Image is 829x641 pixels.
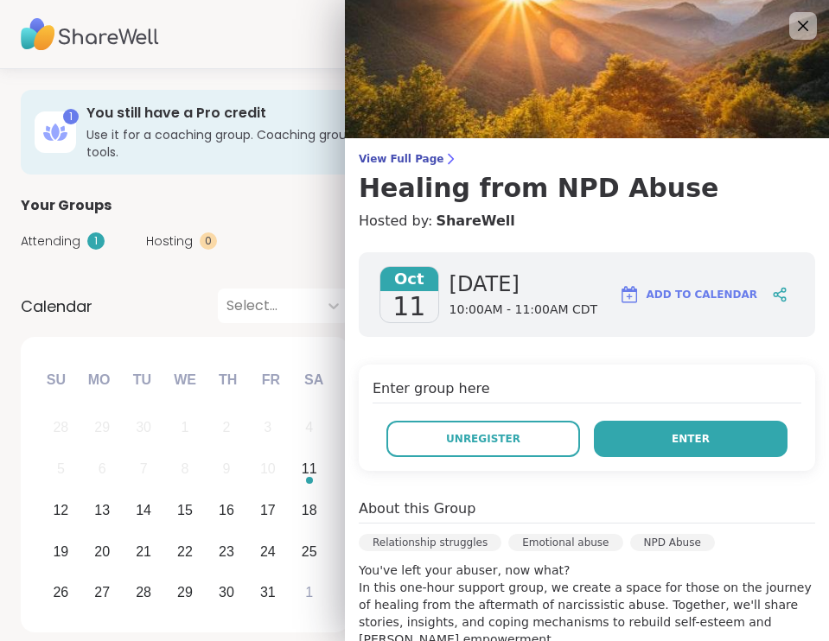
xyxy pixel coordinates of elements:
[359,498,475,519] h4: About this Group
[21,195,112,216] span: Your Groups
[252,360,290,398] div: Fr
[21,232,80,251] span: Attending
[167,574,204,612] div: Choose Wednesday, October 29th, 2025
[177,540,193,563] div: 22
[182,457,189,480] div: 8
[21,295,92,318] span: Calendar
[84,574,121,612] div: Choose Monday, October 27th, 2025
[359,152,815,204] a: View Full PageHealing from NPD Abuse
[167,450,204,487] div: Not available Wednesday, October 8th, 2025
[260,581,276,604] div: 31
[219,540,234,563] div: 23
[249,492,286,529] div: Choose Friday, October 17th, 2025
[290,409,328,446] div: Not available Saturday, October 4th, 2025
[53,581,68,604] div: 26
[136,581,151,604] div: 28
[84,409,121,446] div: Not available Monday, September 29th, 2025
[290,574,328,612] div: Choose Saturday, November 1st, 2025
[86,126,603,161] h3: Use it for a coaching group. Coaching groups offer expert-led guidance and growth tools.
[305,416,313,439] div: 4
[99,457,106,480] div: 6
[84,492,121,529] div: Choose Monday, October 13th, 2025
[260,498,276,522] div: 17
[508,534,622,551] div: Emotional abuse
[208,533,246,570] div: Choose Thursday, October 23rd, 2025
[53,498,68,522] div: 12
[672,431,710,447] span: Enter
[359,173,815,204] h3: Healing from NPD Abuse
[392,291,425,322] span: 11
[136,416,151,439] div: 30
[42,409,80,446] div: Not available Sunday, September 28th, 2025
[42,450,80,487] div: Not available Sunday, October 5th, 2025
[260,457,276,480] div: 10
[305,581,313,604] div: 1
[450,270,598,298] span: [DATE]
[94,498,110,522] div: 13
[249,409,286,446] div: Not available Friday, October 3rd, 2025
[40,407,329,613] div: month 2025-10
[136,540,151,563] div: 21
[647,287,757,302] span: Add to Calendar
[208,409,246,446] div: Not available Thursday, October 2nd, 2025
[123,360,161,398] div: Tu
[42,492,80,529] div: Choose Sunday, October 12th, 2025
[87,232,105,250] div: 1
[86,104,603,123] h3: You still have a Pro credit
[290,492,328,529] div: Choose Saturday, October 18th, 2025
[167,492,204,529] div: Choose Wednesday, October 15th, 2025
[209,360,247,398] div: Th
[264,416,271,439] div: 3
[594,421,788,457] button: Enter
[222,416,230,439] div: 2
[84,533,121,570] div: Choose Monday, October 20th, 2025
[302,498,317,522] div: 18
[290,450,328,487] div: Choose Saturday, October 11th, 2025
[200,232,217,250] div: 0
[140,457,148,480] div: 7
[373,378,801,403] h4: Enter group here
[359,534,501,551] div: Relationship struggles
[146,232,193,251] span: Hosting
[53,540,68,563] div: 19
[222,457,230,480] div: 9
[359,152,815,166] span: View Full Page
[167,409,204,446] div: Not available Wednesday, October 1st, 2025
[249,533,286,570] div: Choose Friday, October 24th, 2025
[84,450,121,487] div: Not available Monday, October 6th, 2025
[177,581,193,604] div: 29
[302,457,317,480] div: 11
[359,211,815,232] h4: Hosted by:
[166,360,204,398] div: We
[94,540,110,563] div: 20
[37,360,75,398] div: Su
[249,450,286,487] div: Not available Friday, October 10th, 2025
[94,416,110,439] div: 29
[295,360,333,398] div: Sa
[380,267,438,291] span: Oct
[219,498,234,522] div: 16
[21,4,159,65] img: ShareWell Nav Logo
[436,211,514,232] a: ShareWell
[177,498,193,522] div: 15
[208,492,246,529] div: Choose Thursday, October 16th, 2025
[219,581,234,604] div: 30
[302,540,317,563] div: 25
[94,581,110,604] div: 27
[208,574,246,612] div: Choose Thursday, October 30th, 2025
[260,540,276,563] div: 24
[249,574,286,612] div: Choose Friday, October 31st, 2025
[446,431,520,447] span: Unregister
[53,416,68,439] div: 28
[63,109,79,124] div: 1
[57,457,65,480] div: 5
[80,360,118,398] div: Mo
[167,533,204,570] div: Choose Wednesday, October 22nd, 2025
[136,498,151,522] div: 14
[619,284,640,305] img: ShareWell Logomark
[630,534,715,551] div: NPD Abuse
[42,574,80,612] div: Choose Sunday, October 26th, 2025
[290,533,328,570] div: Choose Saturday, October 25th, 2025
[125,450,163,487] div: Not available Tuesday, October 7th, 2025
[125,492,163,529] div: Choose Tuesday, October 14th, 2025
